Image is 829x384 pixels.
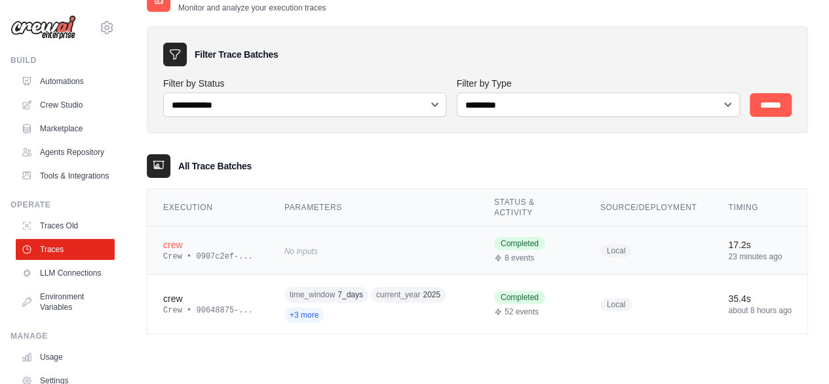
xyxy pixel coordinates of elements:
a: Usage [16,347,115,368]
h3: Filter Trace Batches [195,48,278,61]
span: 8 events [505,253,534,263]
span: current_year [376,289,420,300]
span: Local [600,244,632,257]
div: Manage [10,331,115,341]
a: Marketplace [16,118,115,139]
a: Environment Variables [16,286,115,318]
div: Operate [10,200,115,210]
div: Build [10,55,115,66]
span: No inputs [284,247,318,256]
label: Filter by Type [457,77,740,90]
span: Local [600,298,632,311]
a: Tools & Integrations [16,165,115,186]
h3: All Trace Batches [178,160,252,173]
span: Completed [494,237,545,250]
th: Execution [147,189,269,226]
a: Automations [16,71,115,92]
a: LLM Connections [16,263,115,284]
span: +3 more [284,307,324,323]
span: 2025 [423,289,440,300]
div: Crew • 0907c2ef-... [163,251,253,262]
p: Monitor and analyze your execution traces [178,3,326,13]
a: Traces [16,239,115,260]
div: crew [163,238,253,251]
span: Completed [494,291,545,304]
div: Crew • 90648875-... [163,305,253,316]
div: about 8 hours ago [728,305,792,316]
img: Logo [10,15,76,40]
div: No inputs [284,242,463,259]
th: Parameters [269,189,478,226]
th: Timing [712,189,807,226]
span: time_window [290,289,335,300]
th: Status & Activity [478,189,585,226]
a: Traces Old [16,215,115,236]
span: 7_days [337,289,363,300]
div: 23 minutes ago [728,251,792,262]
a: Crew Studio [16,95,115,116]
label: Filter by Status [163,77,446,90]
div: time_window: 7_days, current_year: 2025, events_query: SELECT id, timestamp, source_dataset, even... [284,285,463,323]
th: Source/Deployment [585,189,713,226]
a: Agents Repository [16,142,115,163]
div: 17.2s [728,238,792,251]
div: crew [163,292,253,305]
div: 35.4s [728,292,792,305]
tr: View details for crew execution [147,274,807,334]
span: 52 events [505,307,539,317]
tr: View details for crew execution [147,226,807,274]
